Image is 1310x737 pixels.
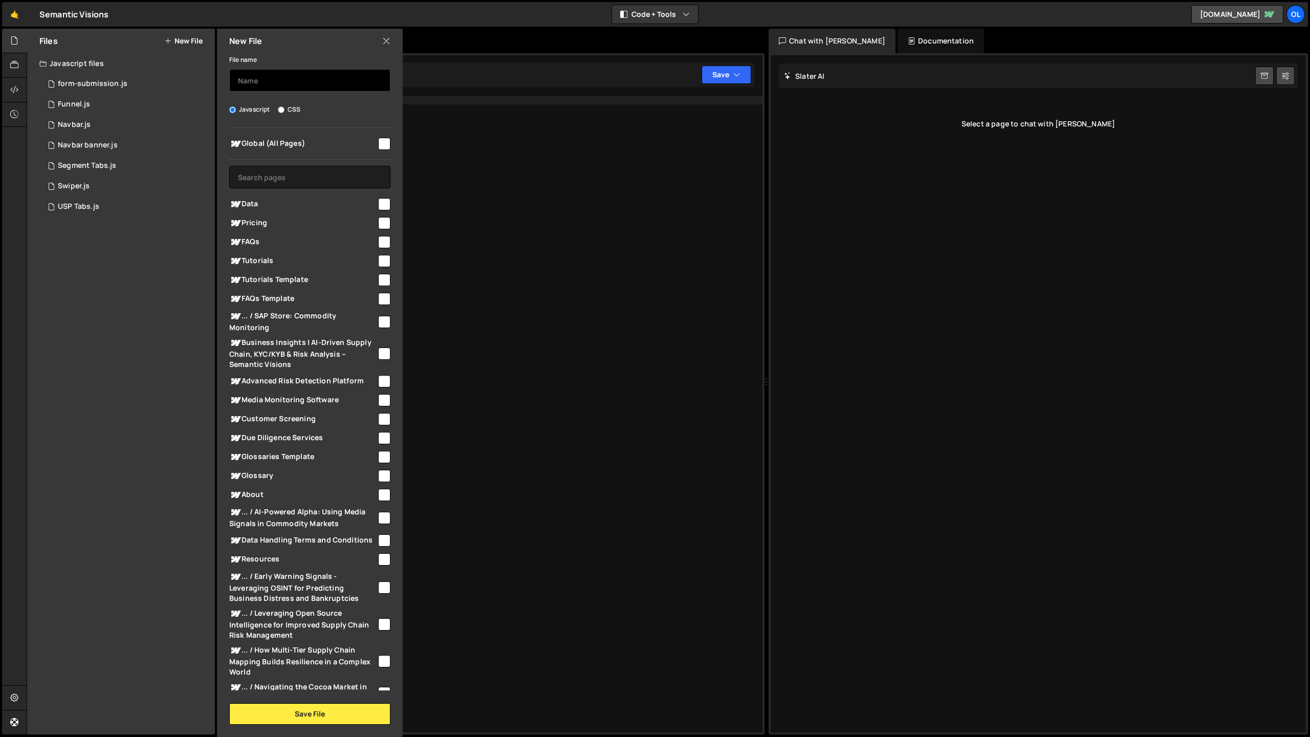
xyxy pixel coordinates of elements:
span: ... / SAP Store: Commodity Monitoring [229,310,377,333]
span: ... / Early Warning Signals - Leveraging OSINT for Predicting Business Distress and Bankruptcies [229,571,377,603]
span: Data [229,198,377,210]
div: Navbar.js [58,120,91,129]
span: Resources [229,553,377,566]
div: Swiper.js [58,182,90,191]
a: 🤙 [2,2,27,27]
div: Documentation [898,29,984,53]
span: Tutorials Template [229,274,377,286]
div: 13539/35683.js [39,115,215,135]
span: ... / AI-Powered Alpha: Using Media Signals in Commodity Markets [229,506,377,529]
div: Funnel.js [58,100,90,109]
span: Glossaries Template [229,451,377,463]
span: ... / Leveraging Open Source Intelligence for Improved Supply Chain Risk Management [229,608,377,640]
span: Tutorials [229,255,377,267]
span: Data Handling Terms and Conditions [229,534,377,547]
span: Media Monitoring Software [229,394,377,406]
span: ... / How Multi-Tier Supply Chain Mapping Builds Resilience in a Complex World [229,644,377,677]
span: ... / Navigating the Cocoa Market in [DATE] [229,681,377,704]
input: CSS [278,106,285,113]
div: 13539/34061.js [39,197,215,217]
label: Javascript [229,104,270,115]
a: [DOMAIN_NAME] [1191,5,1283,24]
h2: Slater AI [784,71,825,81]
button: Save [702,66,751,84]
div: Chat with [PERSON_NAME] [769,29,896,53]
label: File name [229,55,257,65]
div: form-submission.js [58,79,127,89]
button: Save File [229,703,390,725]
label: CSS [278,104,300,115]
div: Select a page to chat with [PERSON_NAME] [779,103,1298,144]
span: About [229,489,377,501]
div: Javascript files [27,53,215,74]
h2: New File [229,35,262,47]
div: 13539/36593.js [39,135,215,156]
span: FAQs [229,236,377,248]
div: 13539/36312.js [39,74,215,94]
a: Ol [1286,5,1305,24]
span: FAQs Template [229,293,377,305]
input: Search pages [229,166,390,188]
span: Business Insights | AI-Driven Supply Chain, KYC/KYB & Risk Analysis – Semantic Visions [229,337,377,370]
input: Javascript [229,106,236,113]
div: Semantic Visions [39,8,109,20]
div: Segment Tabs.js [58,161,116,170]
div: 13539/34062.js [39,94,215,115]
span: Global (All Pages) [229,138,377,150]
span: Pricing [229,217,377,229]
button: New File [164,37,203,45]
input: Name [229,69,390,92]
h2: Files [39,35,58,47]
div: Navbar banner.js [58,141,118,150]
div: 13539/35645.js [39,176,215,197]
span: Glossary [229,470,377,482]
button: Code + Tools [612,5,698,24]
span: Due Diligence Services [229,432,377,444]
div: USP Tabs.js [58,202,99,211]
div: 13539/34063.js [39,156,215,176]
span: Customer Screening [229,413,377,425]
span: Advanced Risk Detection Platform [229,375,377,387]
